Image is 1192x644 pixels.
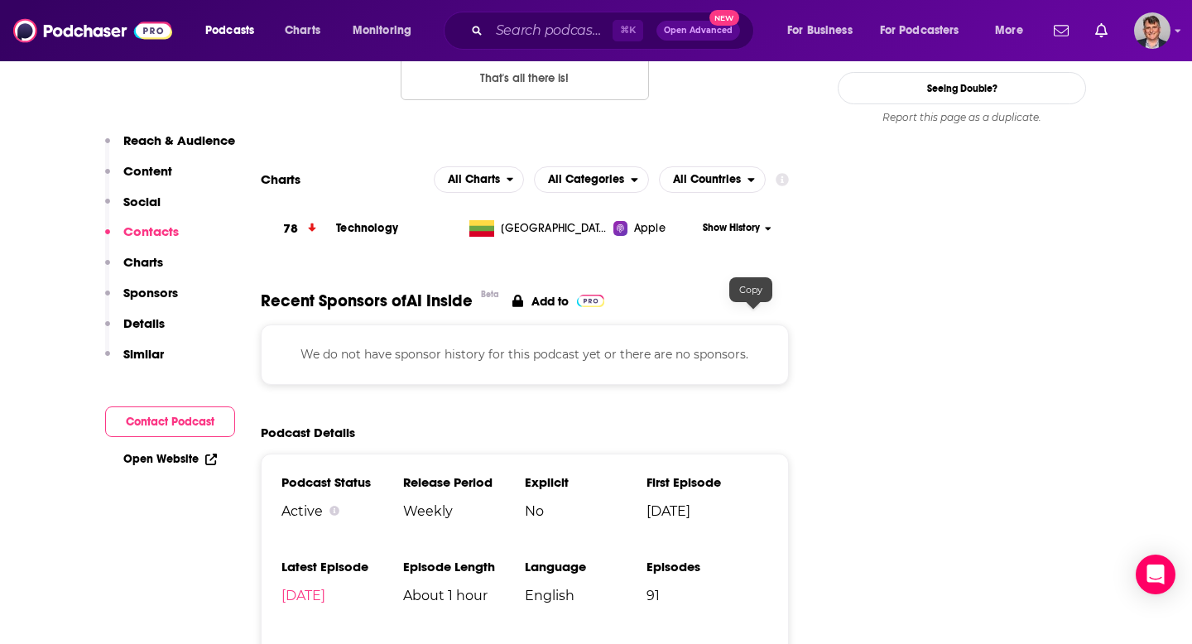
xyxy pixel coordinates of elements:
a: Technology [336,221,398,235]
h2: Charts [261,171,300,187]
span: [DATE] [646,503,768,519]
a: Show notifications dropdown [1089,17,1114,45]
button: Show profile menu [1134,12,1170,49]
div: Report this page as a duplicate. [838,111,1086,124]
a: Show notifications dropdown [1047,17,1075,45]
span: Podcasts [205,19,254,42]
h3: Episode Length [403,559,525,574]
h3: Release Period [403,474,525,490]
div: Open Intercom Messenger [1136,555,1175,594]
h3: Latest Episode [281,559,403,574]
h2: Categories [534,166,649,193]
h2: Podcast Details [261,425,355,440]
p: Similar [123,346,164,362]
a: Seeing Double? [838,72,1086,104]
h3: Podcast Status [281,474,403,490]
span: More [995,19,1023,42]
p: Reach & Audience [123,132,235,148]
button: Reach & Audience [105,132,235,163]
span: Show History [703,221,760,235]
span: 91 [646,588,768,603]
div: Copy [729,277,772,302]
a: [DATE] [281,588,325,603]
span: For Business [787,19,853,42]
span: All Countries [673,174,741,185]
h2: Countries [659,166,766,193]
p: Social [123,194,161,209]
img: Podchaser - Follow, Share and Rate Podcasts [13,15,172,46]
button: Open AdvancedNew [656,21,740,41]
a: Open Website [123,452,217,466]
a: Apple [613,220,697,237]
button: open menu [534,166,649,193]
span: All Categories [548,174,624,185]
a: Charts [274,17,330,44]
button: open menu [341,17,433,44]
a: Add to [512,291,604,311]
h3: Language [525,559,646,574]
button: Show History [698,221,777,235]
span: Recent Sponsors of AI Inside [261,291,473,311]
span: Open Advanced [664,26,733,35]
img: Pro Logo [577,295,604,307]
span: Weekly [403,503,525,519]
span: All Charts [448,174,500,185]
div: Active [281,503,403,519]
button: Details [105,315,165,346]
h3: Episodes [646,559,768,574]
span: No [525,503,646,519]
span: ⌘ K [613,20,643,41]
input: Search podcasts, credits, & more... [489,17,613,44]
p: Add to [531,294,569,309]
h3: Explicit [525,474,646,490]
span: About 1 hour [403,588,525,603]
h2: Platforms [434,166,525,193]
p: Sponsors [123,285,178,300]
p: Details [123,315,165,331]
p: Contacts [123,223,179,239]
button: open menu [434,166,525,193]
button: Contact Podcast [105,406,235,437]
button: open menu [659,166,766,193]
span: Apple [634,220,666,237]
button: open menu [983,17,1044,44]
button: open menu [869,17,983,44]
img: User Profile [1134,12,1170,49]
span: Charts [285,19,320,42]
span: English [525,588,646,603]
a: 78 [261,206,336,252]
button: Nothing here. [401,55,649,100]
h3: First Episode [646,474,768,490]
button: Sponsors [105,285,178,315]
button: Contacts [105,223,179,254]
span: New [709,10,739,26]
button: Similar [105,346,164,377]
h3: 78 [283,219,298,238]
button: open menu [776,17,873,44]
a: [GEOGRAPHIC_DATA] [463,220,614,237]
p: Charts [123,254,163,270]
button: Social [105,194,161,224]
p: Content [123,163,172,179]
span: Monitoring [353,19,411,42]
div: Search podcasts, credits, & more... [459,12,770,50]
button: Content [105,163,172,194]
button: open menu [194,17,276,44]
span: Lithuania [501,220,608,237]
div: Beta [481,289,499,300]
span: For Podcasters [880,19,959,42]
p: We do not have sponsor history for this podcast yet or there are no sponsors. [281,345,768,363]
span: Logged in as AndyShane [1134,12,1170,49]
button: Charts [105,254,163,285]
